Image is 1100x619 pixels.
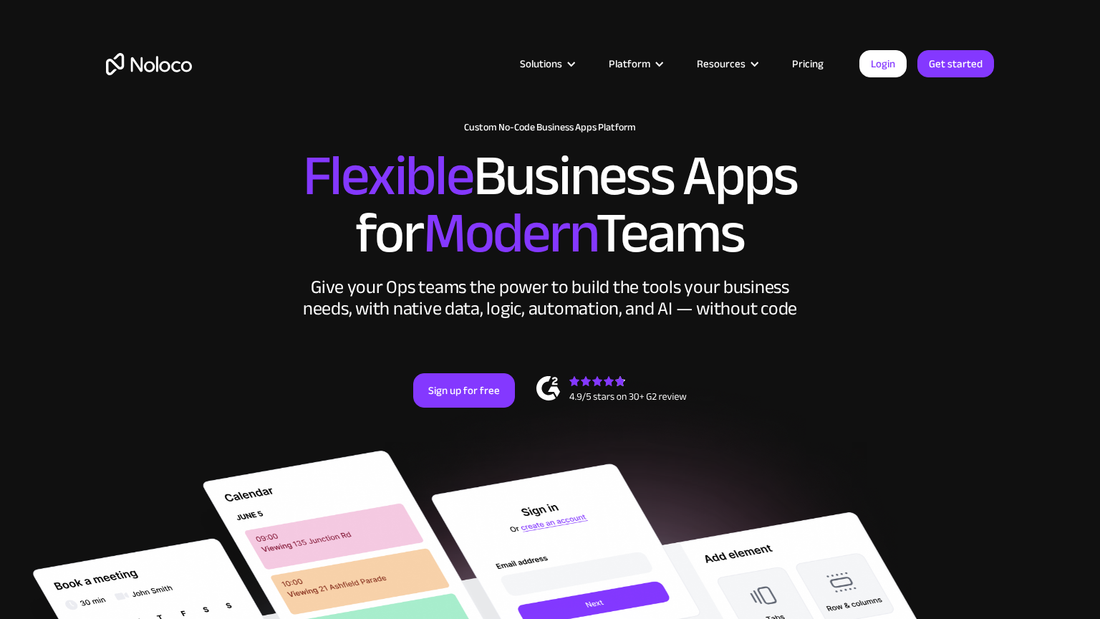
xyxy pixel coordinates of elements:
[591,54,679,73] div: Platform
[106,148,994,262] h2: Business Apps for Teams
[423,180,596,287] span: Modern
[299,277,801,320] div: Give your Ops teams the power to build the tools your business needs, with native data, logic, au...
[502,54,591,73] div: Solutions
[859,50,907,77] a: Login
[697,54,746,73] div: Resources
[917,50,994,77] a: Get started
[679,54,774,73] div: Resources
[303,123,473,229] span: Flexible
[413,373,515,408] a: Sign up for free
[774,54,841,73] a: Pricing
[520,54,562,73] div: Solutions
[609,54,650,73] div: Platform
[106,53,192,75] a: home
